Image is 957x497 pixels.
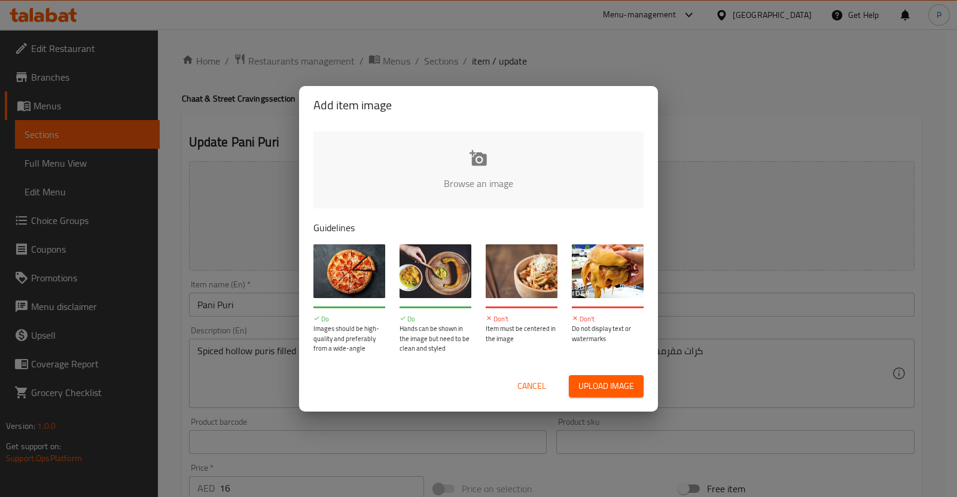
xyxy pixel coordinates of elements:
[486,314,557,324] p: Don't
[313,324,385,354] p: Images should be high-quality and preferably from a wide-angle
[517,379,546,394] span: Cancel
[572,324,644,343] p: Do not display text or watermarks
[313,220,644,235] p: Guidelines
[486,324,557,343] p: Item must be centered in the image
[486,244,557,298] img: guide-img-3@3x.jpg
[513,375,551,397] button: Cancel
[572,244,644,298] img: guide-img-4@3x.jpg
[400,324,471,354] p: Hands can be shown in the image but need to be clean and styled
[400,314,471,324] p: Do
[569,375,644,397] button: Upload image
[313,314,385,324] p: Do
[578,379,634,394] span: Upload image
[572,314,644,324] p: Don't
[313,244,385,298] img: guide-img-1@3x.jpg
[313,96,644,115] h2: Add item image
[400,244,471,298] img: guide-img-2@3x.jpg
